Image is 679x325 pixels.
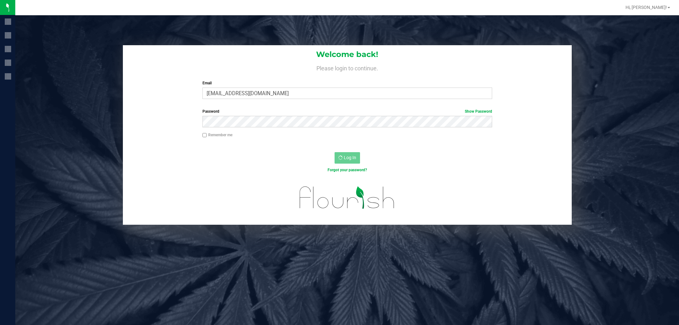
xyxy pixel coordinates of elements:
input: Remember me [202,133,207,138]
label: Email [202,80,492,86]
button: Log In [335,152,360,164]
span: Log In [344,155,356,160]
span: Password [202,109,219,114]
h1: Welcome back! [123,50,572,59]
img: flourish_logo.svg [291,180,403,215]
span: Hi, [PERSON_NAME]! [626,5,667,10]
h4: Please login to continue. [123,64,572,71]
a: Forgot your password? [328,168,367,172]
a: Show Password [465,109,492,114]
label: Remember me [202,132,232,138]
